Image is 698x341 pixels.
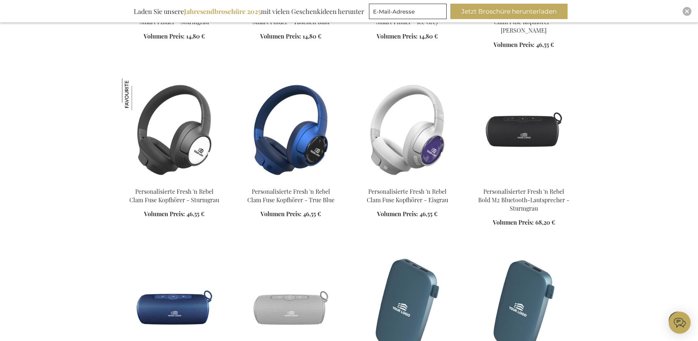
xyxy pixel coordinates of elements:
[355,178,460,185] a: Personalised Fresh 'n Rebel Clam Fuse Headphone - Ice Grey
[494,41,554,49] a: Volumen Preis: 46,55 €
[144,210,185,218] span: Volumen Preis:
[369,4,449,21] form: marketing offers and promotions
[419,32,438,40] span: 14,80 €
[472,79,576,181] img: Personalisierter Fresh 'n Rebel Bold M2 Bluetooth-Lautsprecher - Sturmgrau
[377,32,418,40] span: Volumen Preis:
[186,210,204,218] span: 46,55 €
[122,79,154,110] img: Personalisierte Fresh 'n Rebel Clam Fuse Kopfhörer - Sturmgrau
[122,79,227,181] img: Personalised Fresh 'n Rebel Clam Fuse Headphone - Storm Grey
[144,32,185,40] span: Volumen Preis:
[303,32,321,40] span: 14,80 €
[261,210,321,218] a: Volumen Preis: 46,55 €
[669,312,691,334] iframe: belco-activator-frame
[683,7,691,16] div: Close
[122,178,227,185] a: Personalised Fresh 'n Rebel Clam Fuse Headphone - Storm Grey Personalisierte Fresh 'n Rebel Clam ...
[129,188,219,204] a: Personalisierte Fresh 'n Rebel Clam Fuse Kopfhörer - Sturmgrau
[130,4,368,19] div: Laden Sie unsere mit vielen Geschenkideen herunter
[355,79,460,181] img: Personalised Fresh 'n Rebel Clam Fuse Headphone - Ice Grey
[493,218,555,227] a: Volumen Preis: 68,20 €
[247,188,335,204] a: Personalisierte Fresh 'n Rebel Clam Fuse Kopfhörer - True Blue
[478,188,569,212] a: Personalisierter Fresh 'n Rebel Bold M2 Bluetooth-Lautsprecher - Sturmgrau
[367,188,448,204] a: Personalisierte Fresh 'n Rebel Clam Fuse Kopfhörer - Eisgrau
[493,218,534,226] span: Volumen Preis:
[377,32,438,41] a: Volumen Preis: 14,80 €
[144,32,205,41] a: Volumen Preis: 14,80 €
[184,7,261,16] b: Jahresendbroschüre 2025
[535,218,555,226] span: 68,20 €
[377,210,418,218] span: Volumen Preis:
[260,32,321,41] a: Volumen Preis: 14,80 €
[420,210,437,218] span: 46,55 €
[369,4,447,19] input: E-Mail-Adresse
[144,210,204,218] a: Volumen Preis: 46,55 €
[186,32,205,40] span: 14,80 €
[260,32,301,40] span: Volumen Preis:
[261,210,302,218] span: Volumen Preis:
[494,41,535,48] span: Volumen Preis:
[450,4,568,19] button: Jetzt Broschüre herunterladen
[239,178,343,185] a: Personalised Fresh 'n Rebel Clam Fuse Headphone - True Blue
[685,9,689,14] img: Close
[536,41,554,48] span: 46,55 €
[239,79,343,181] img: Personalised Fresh 'n Rebel Clam Fuse Headphone - True Blue
[377,210,437,218] a: Volumen Preis: 46,55 €
[303,210,321,218] span: 46,55 €
[472,178,576,185] a: Personalisierter Fresh 'n Rebel Bold M2 Bluetooth-Lautsprecher - Sturmgrau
